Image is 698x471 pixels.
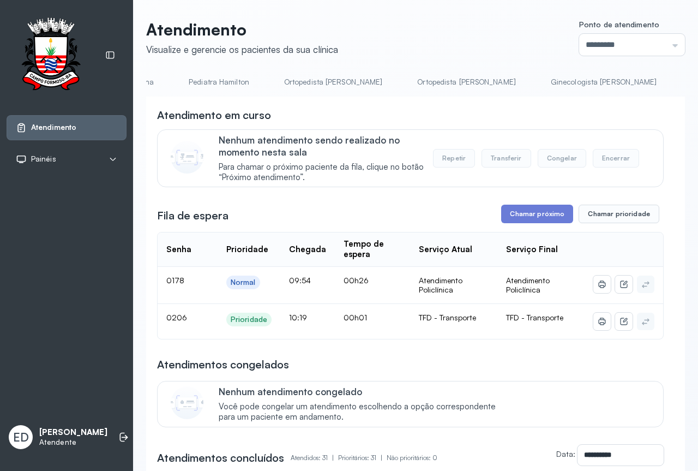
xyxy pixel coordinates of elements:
[219,402,507,422] span: Você pode congelar um atendimento escolhendo a opção correspondente para um paciente em andamento.
[226,245,268,255] div: Prioridade
[166,313,187,322] span: 0206
[39,427,107,438] p: [PERSON_NAME]
[146,20,338,39] p: Atendimento
[344,239,401,260] div: Tempo de espera
[157,357,289,372] h3: Atendimentos congelados
[219,134,433,158] p: Nenhum atendimento sendo realizado no momento nesta sala
[219,162,433,183] span: Para chamar o próximo paciente da fila, clique no botão “Próximo atendimento”.
[419,276,489,295] div: Atendimento Policlínica
[171,386,203,419] img: Imagem de CalloutCard
[31,154,56,164] span: Painéis
[419,313,489,323] div: TFD - Transporte
[506,245,558,255] div: Serviço Final
[16,122,117,133] a: Atendimento
[178,73,260,91] a: Pediatra Hamilton
[344,313,367,322] span: 00h01
[482,149,531,168] button: Transferir
[381,454,382,462] span: |
[146,44,338,55] div: Visualize e gerencie os pacientes da sua clínica
[11,17,90,93] img: Logotipo do estabelecimento
[231,315,267,324] div: Prioridade
[579,205,659,223] button: Chamar prioridade
[433,149,475,168] button: Repetir
[231,278,256,287] div: Normal
[506,313,563,322] span: TFD - Transporte
[166,276,184,285] span: 0178
[338,450,387,466] p: Prioritários: 31
[556,449,575,458] label: Data:
[501,205,573,223] button: Chamar próximo
[157,450,284,466] h3: Atendimentos concluídos
[166,245,191,255] div: Senha
[419,245,472,255] div: Serviço Atual
[332,454,334,462] span: |
[157,208,228,223] h3: Fila de espera
[406,73,527,91] a: Ortopedista [PERSON_NAME]
[289,276,311,285] span: 09:54
[579,20,659,29] span: Ponto de atendimento
[344,276,369,285] span: 00h26
[157,108,271,123] h3: Atendimento em curso
[219,386,507,397] p: Nenhum atendimento congelado
[506,276,550,295] span: Atendimento Policlínica
[291,450,338,466] p: Atendidos: 31
[538,149,586,168] button: Congelar
[387,450,437,466] p: Não prioritários: 0
[540,73,668,91] a: Ginecologista [PERSON_NAME]
[289,313,307,322] span: 10:19
[593,149,639,168] button: Encerrar
[171,141,203,174] img: Imagem de CalloutCard
[31,123,76,132] span: Atendimento
[273,73,394,91] a: Ortopedista [PERSON_NAME]
[39,438,107,447] p: Atendente
[289,245,326,255] div: Chegada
